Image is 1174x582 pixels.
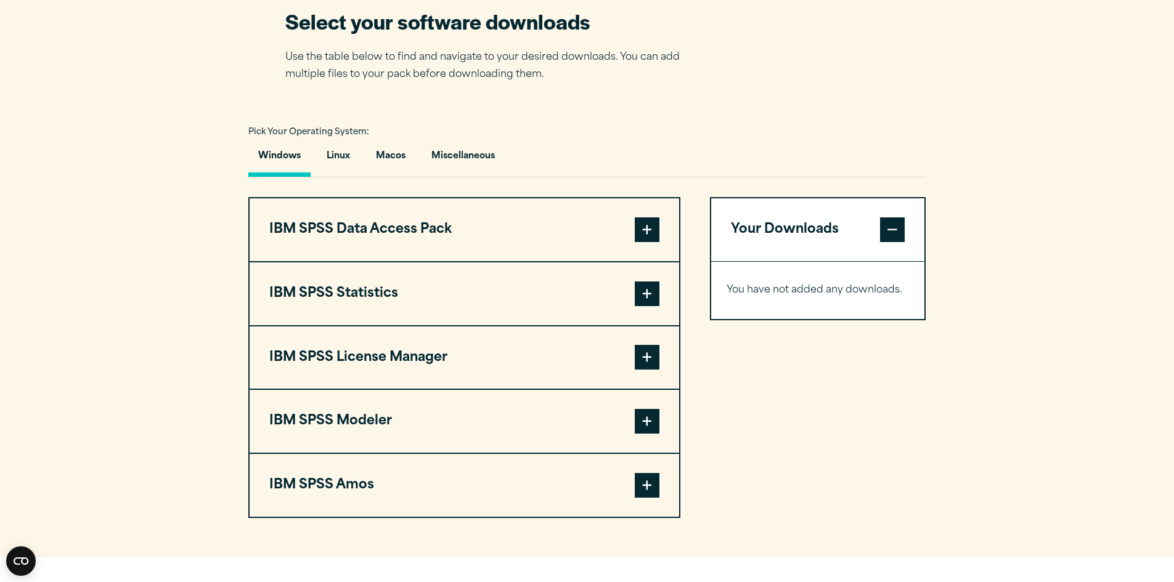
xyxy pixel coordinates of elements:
button: IBM SPSS Amos [250,454,679,517]
button: IBM SPSS Statistics [250,262,679,325]
button: Linux [317,142,360,177]
div: Your Downloads [711,261,925,319]
button: Your Downloads [711,198,925,261]
button: IBM SPSS License Manager [250,326,679,389]
h2: Select your software downloads [285,7,698,35]
button: Windows [248,142,311,177]
span: Pick Your Operating System: [248,128,369,136]
p: You have not added any downloads. [727,281,910,299]
p: Use the table below to find and navigate to your desired downloads. You can add multiple files to... [285,49,698,84]
button: Open CMP widget [6,546,36,576]
button: IBM SPSS Data Access Pack [250,198,679,261]
button: IBM SPSS Modeler [250,390,679,453]
button: Macos [366,142,415,177]
button: Miscellaneous [422,142,505,177]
